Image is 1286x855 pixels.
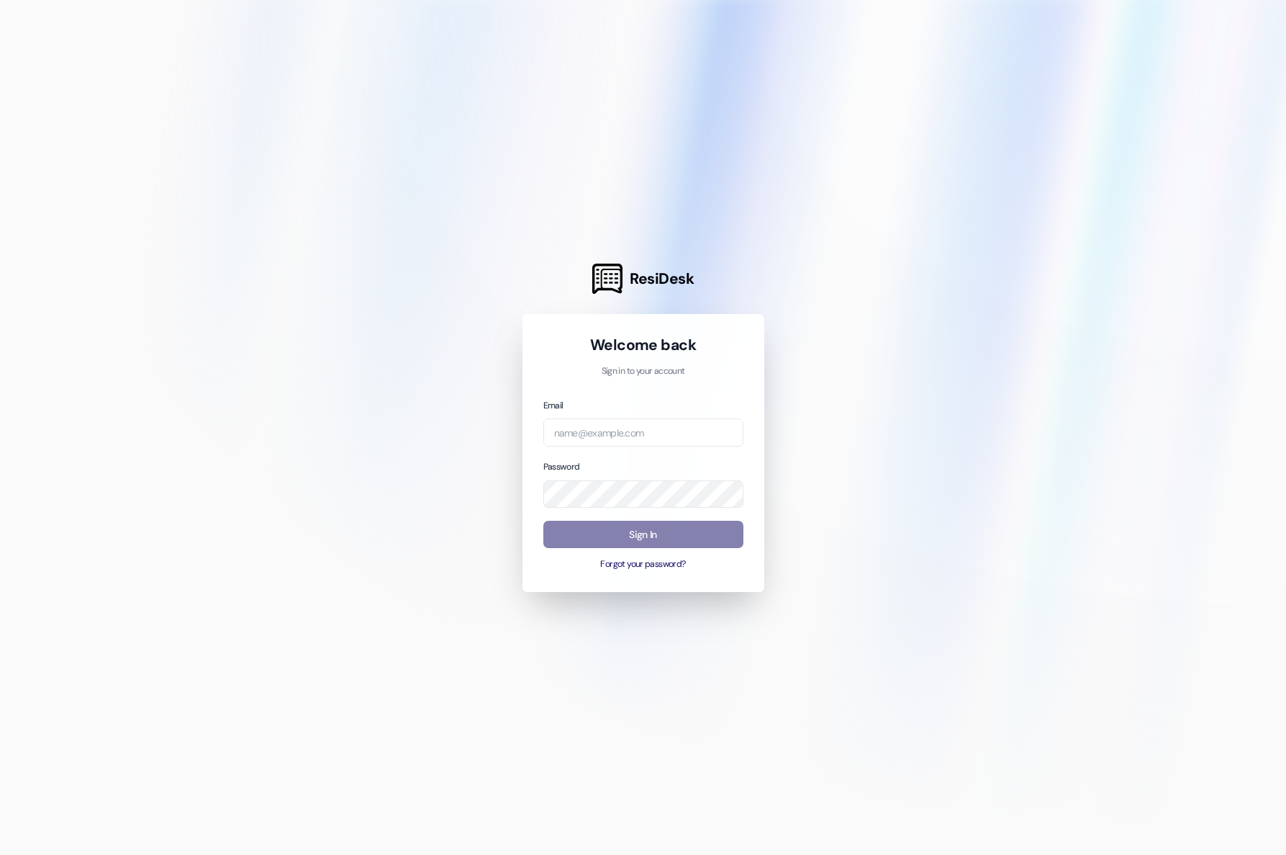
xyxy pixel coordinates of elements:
button: Sign In [543,521,743,549]
button: Forgot your password? [543,558,743,571]
span: ResiDesk [630,269,694,289]
label: Password [543,461,580,473]
p: Sign in to your account [543,365,743,378]
input: name@example.com [543,418,743,447]
h1: Welcome back [543,335,743,355]
img: ResiDesk Logo [592,264,622,294]
label: Email [543,400,563,411]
